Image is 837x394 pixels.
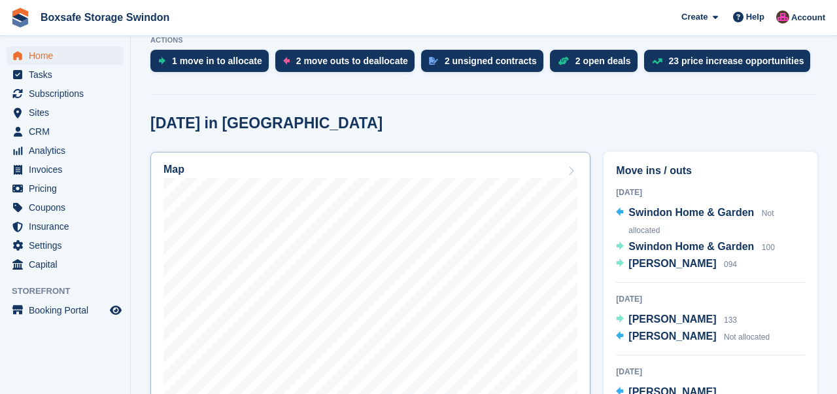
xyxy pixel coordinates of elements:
[7,160,124,179] a: menu
[628,207,754,218] span: Swindon Home & Garden
[10,8,30,27] img: stora-icon-8386f47178a22dfd0bd8f6a31ec36ba5ce8667c1dd55bd0f319d3a0aa187defe.svg
[150,115,383,132] h2: [DATE] in [GEOGRAPHIC_DATA]
[445,56,537,66] div: 2 unsigned contracts
[550,50,644,79] a: 2 open deals
[29,46,107,65] span: Home
[681,10,708,24] span: Create
[616,239,775,256] a: Swindon Home & Garden 100
[628,331,716,342] span: [PERSON_NAME]
[776,10,789,24] img: Philip Matthews
[628,258,716,269] span: [PERSON_NAME]
[746,10,764,24] span: Help
[150,36,817,45] p: ACTIONS
[616,256,737,273] a: [PERSON_NAME] 094
[29,217,107,236] span: Insurance
[12,285,130,298] span: Storefront
[7,198,124,217] a: menu
[29,65,107,84] span: Tasks
[724,315,737,325] span: 133
[616,163,805,179] h2: Move ins / outs
[616,366,805,378] div: [DATE]
[150,50,275,79] a: 1 move in to allocate
[575,56,631,66] div: 2 open deals
[616,205,805,239] a: Swindon Home & Garden Not allocated
[7,122,124,141] a: menu
[7,141,124,160] a: menu
[616,187,805,198] div: [DATE]
[7,46,124,65] a: menu
[616,329,770,346] a: [PERSON_NAME] Not allocated
[29,198,107,217] span: Coupons
[283,57,290,65] img: move_outs_to_deallocate_icon-f764333ba52eb49d3ac5e1228854f67142a1ed5810a6f6cc68b1a99e826820c5.svg
[7,301,124,319] a: menu
[724,332,770,342] span: Not allocated
[29,301,107,319] span: Booking Portal
[7,179,124,198] a: menu
[652,58,662,64] img: price_increase_opportunities-93ffe204e8149a01c8c9dc8f82e8f89637d9d84a8eef4429ea346261dce0b2c0.svg
[29,122,107,141] span: CRM
[29,84,107,103] span: Subscriptions
[29,255,107,274] span: Capital
[158,57,165,65] img: move_ins_to_allocate_icon-fdf77a2bb77ea45bf5b3d319d69a93e2d87916cf1d5bf7949dd705db3b84f3ca.svg
[172,56,262,66] div: 1 move in to allocate
[163,164,184,175] h2: Map
[429,57,438,65] img: contract_signature_icon-13c848040528278c33f63329250d36e43548de30e8caae1d1a13099fd9432cc5.svg
[628,313,716,325] span: [PERSON_NAME]
[29,141,107,160] span: Analytics
[421,50,550,79] a: 2 unsigned contracts
[29,236,107,255] span: Settings
[644,50,817,79] a: 23 price increase opportunities
[7,236,124,255] a: menu
[7,103,124,122] a: menu
[558,56,569,65] img: deal-1b604bf984904fb50ccaf53a9ad4b4a5d6e5aea283cecdc64d6e3604feb123c2.svg
[791,11,825,24] span: Account
[616,293,805,305] div: [DATE]
[724,260,737,269] span: 094
[7,255,124,274] a: menu
[275,50,421,79] a: 2 move outs to deallocate
[35,7,175,28] a: Boxsafe Storage Swindon
[29,103,107,122] span: Sites
[29,179,107,198] span: Pricing
[7,217,124,236] a: menu
[7,65,124,84] a: menu
[669,56,804,66] div: 23 price increase opportunities
[108,302,124,318] a: Preview store
[616,312,737,329] a: [PERSON_NAME] 133
[296,56,408,66] div: 2 move outs to deallocate
[29,160,107,179] span: Invoices
[628,241,754,252] span: Swindon Home & Garden
[762,243,775,252] span: 100
[7,84,124,103] a: menu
